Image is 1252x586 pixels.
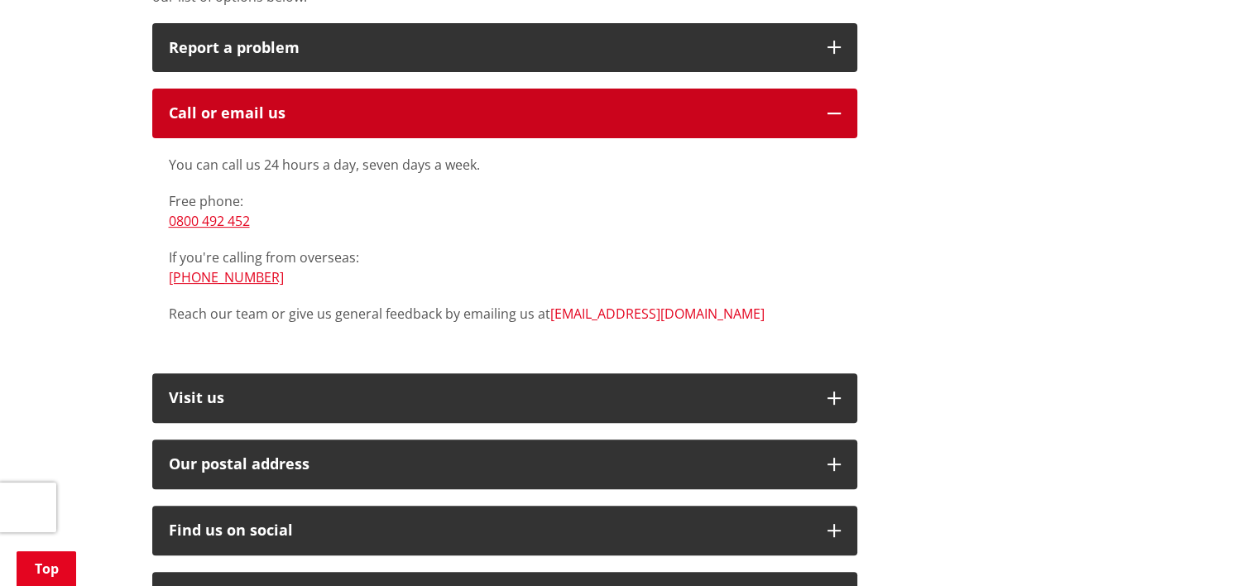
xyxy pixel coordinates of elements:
p: Visit us [169,390,811,406]
button: Find us on social [152,506,857,555]
button: Visit us [152,373,857,423]
h2: Our postal address [169,456,811,473]
iframe: Messenger Launcher [1176,516,1235,576]
button: Call or email us [152,89,857,138]
a: Top [17,551,76,586]
button: Our postal address [152,439,857,489]
p: You can call us 24 hours a day, seven days a week. [169,155,841,175]
p: Report a problem [169,40,811,56]
a: 0800 492 452 [169,212,250,230]
a: [EMAIL_ADDRESS][DOMAIN_NAME] [550,305,765,323]
div: Find us on social [169,522,811,539]
p: If you're calling from overseas: [169,247,841,287]
p: Free phone: [169,191,841,231]
a: [PHONE_NUMBER] [169,268,284,286]
button: Report a problem [152,23,857,73]
div: Call or email us [169,105,811,122]
p: Reach our team or give us general feedback by emailing us at [169,304,841,324]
